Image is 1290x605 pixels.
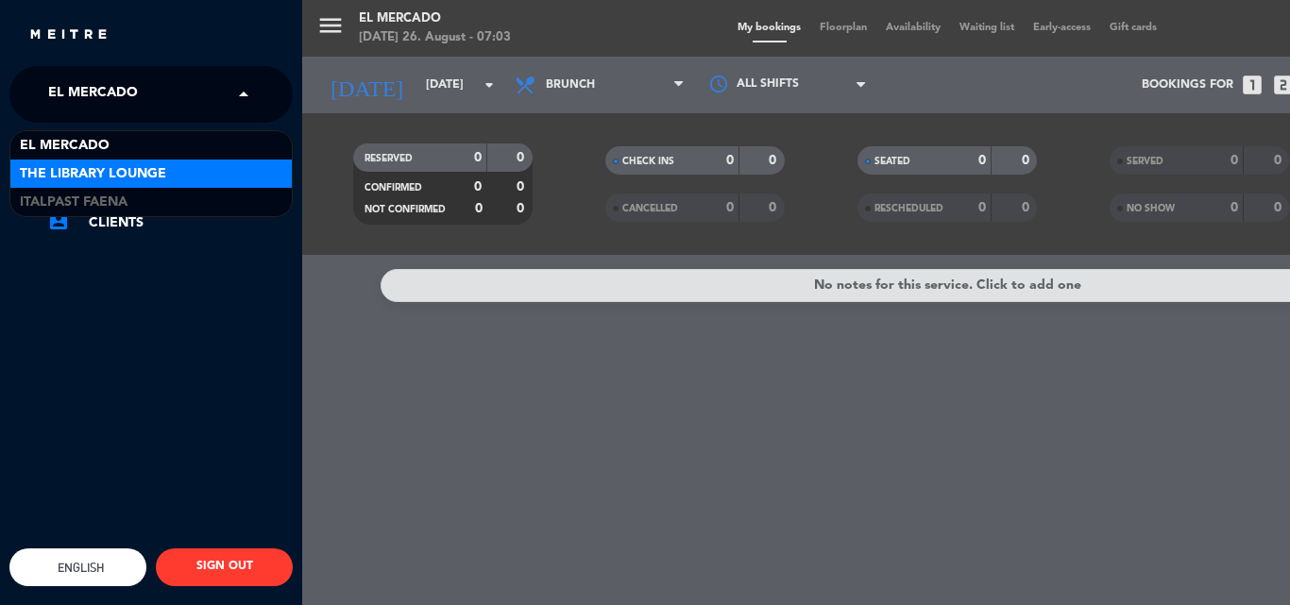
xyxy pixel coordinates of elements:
[20,135,110,157] span: El Mercado
[53,561,104,575] span: English
[20,163,166,185] span: The Library Lounge
[156,548,293,586] button: SIGN OUT
[20,192,127,213] span: Italpast Faena
[47,210,70,232] i: account_box
[28,28,109,42] img: MEITRE
[48,75,138,114] span: El Mercado
[47,211,293,234] a: account_boxClients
